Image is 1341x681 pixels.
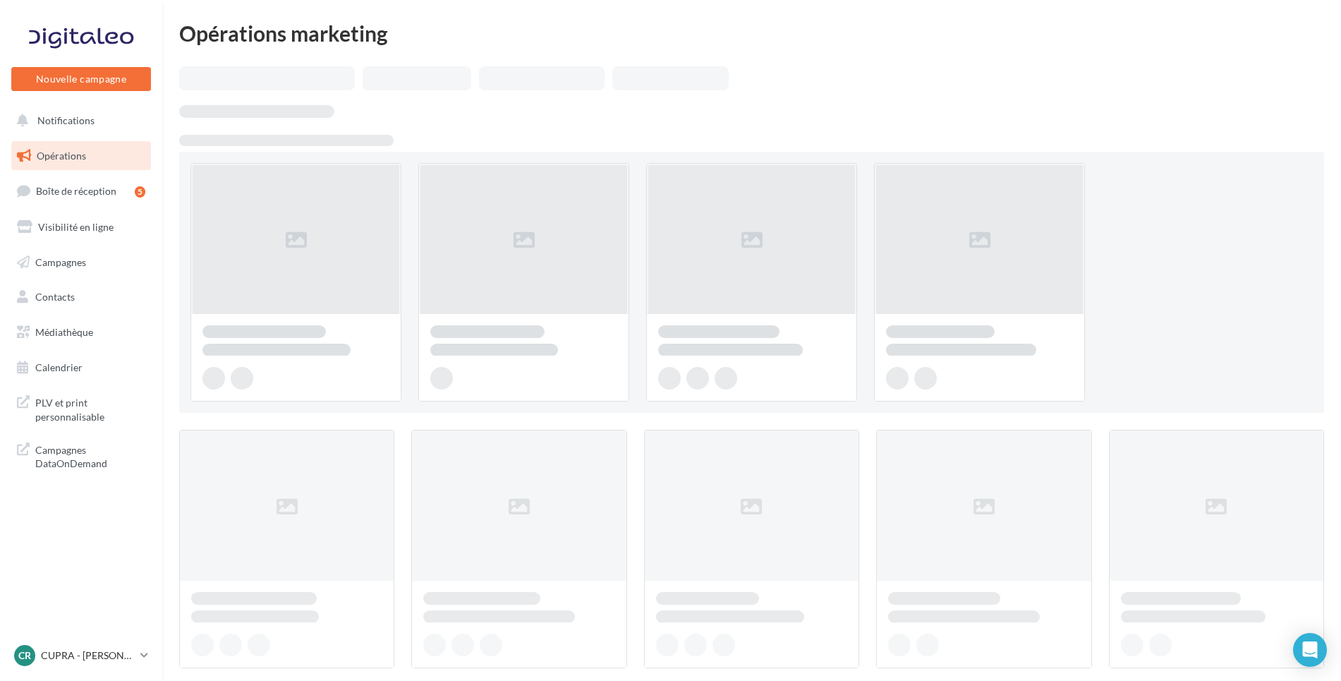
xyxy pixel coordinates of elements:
[11,67,151,91] button: Nouvelle campagne
[8,353,154,382] a: Calendrier
[8,106,148,135] button: Notifications
[8,176,154,206] a: Boîte de réception5
[35,440,145,471] span: Campagnes DataOnDemand
[41,649,135,663] p: CUPRA - [PERSON_NAME]
[36,185,116,197] span: Boîte de réception
[179,23,1324,44] div: Opérations marketing
[37,114,95,126] span: Notifications
[8,212,154,242] a: Visibilité en ligne
[35,255,86,267] span: Campagnes
[35,326,93,338] span: Médiathèque
[35,393,145,423] span: PLV et print personnalisable
[8,435,154,476] a: Campagnes DataOnDemand
[1293,633,1327,667] div: Open Intercom Messenger
[38,221,114,233] span: Visibilité en ligne
[37,150,86,162] span: Opérations
[11,642,151,669] a: CR CUPRA - [PERSON_NAME]
[8,387,154,429] a: PLV et print personnalisable
[135,186,145,198] div: 5
[35,361,83,373] span: Calendrier
[8,141,154,171] a: Opérations
[8,282,154,312] a: Contacts
[8,318,154,347] a: Médiathèque
[8,248,154,277] a: Campagnes
[18,649,31,663] span: CR
[35,291,75,303] span: Contacts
